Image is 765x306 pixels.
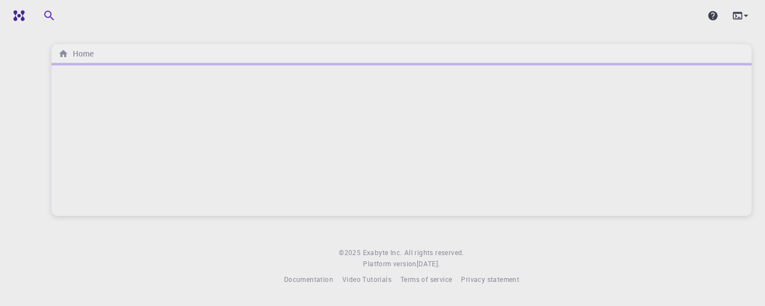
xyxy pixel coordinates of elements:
[417,259,440,268] span: [DATE] .
[363,248,402,257] span: Exabyte Inc.
[461,274,519,285] a: Privacy statement
[284,275,333,284] span: Documentation
[342,274,391,285] a: Video Tutorials
[400,274,452,285] a: Terms of service
[9,10,25,21] img: logo
[68,48,94,60] h6: Home
[342,275,391,284] span: Video Tutorials
[56,48,96,60] nav: breadcrumb
[400,275,452,284] span: Terms of service
[461,275,519,284] span: Privacy statement
[339,247,362,258] span: © 2025
[404,247,464,258] span: All rights reserved.
[284,274,333,285] a: Documentation
[417,258,440,270] a: [DATE].
[363,247,402,258] a: Exabyte Inc.
[363,258,416,270] span: Platform version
